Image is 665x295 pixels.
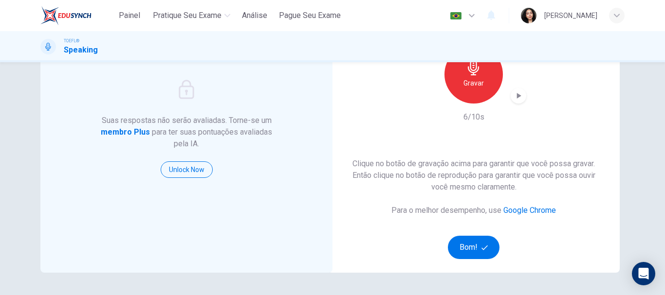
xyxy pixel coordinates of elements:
[153,10,222,21] span: Pratique seu exame
[238,7,271,24] button: Análise
[242,10,267,21] span: Análise
[161,161,213,178] button: Unlock Now
[40,6,114,25] a: EduSynch logo
[544,10,597,21] div: [PERSON_NAME]
[149,7,234,24] button: Pratique seu exame
[343,158,604,193] h6: Clique no botão de gravação acima para garantir que você possa gravar. Então clique no botão de r...
[275,7,345,24] button: Pague Seu Exame
[503,206,556,215] a: Google Chrome
[463,77,484,89] h6: Gravar
[101,127,150,137] strong: membro Plus
[444,45,503,104] button: Gravar
[99,115,275,150] h6: Suas respostas não serão avaliadas. Torne-se um para ter suas pontuações avaliadas pela IA.
[119,10,140,21] span: Painel
[64,44,98,56] h1: Speaking
[463,111,484,123] h6: 6/10s
[40,6,92,25] img: EduSynch logo
[632,262,655,285] div: Open Intercom Messenger
[279,10,341,21] span: Pague Seu Exame
[450,12,462,19] img: pt
[114,7,145,24] button: Painel
[521,8,536,23] img: Profile picture
[448,236,500,259] button: Bom!
[391,205,556,216] h6: Para o melhor desempenho, use
[64,37,79,44] span: TOEFL®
